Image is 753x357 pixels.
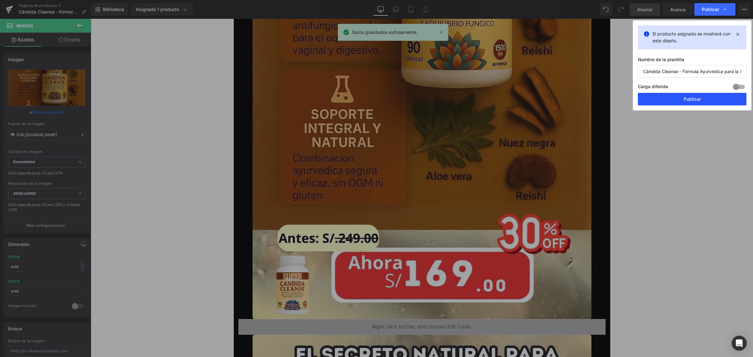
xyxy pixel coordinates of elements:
font: Carga diferida [638,84,668,89]
font: Publicar [702,7,719,12]
font: Publicar [684,96,701,102]
font: El producto asignado se mostrará con este diseño. [653,31,730,43]
div: Abrir Intercom Messenger [732,336,747,351]
button: Publicar [638,93,746,105]
font: Nombre de la plantilla [638,57,684,62]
